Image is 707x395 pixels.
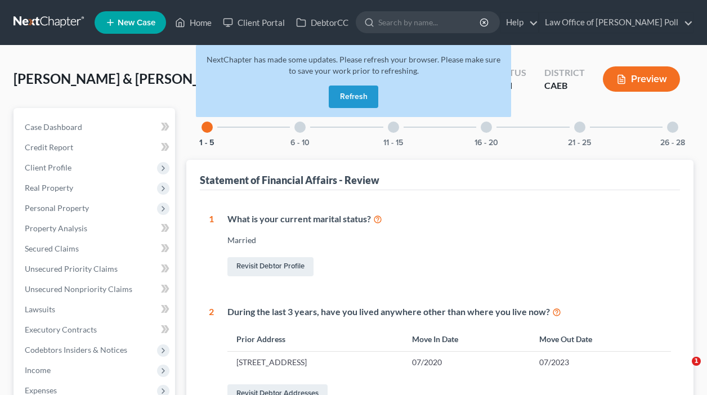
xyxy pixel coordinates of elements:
a: Executory Contracts [16,320,175,340]
a: Unsecured Nonpriority Claims [16,279,175,299]
th: Move In Date [403,327,530,351]
span: Personal Property [25,203,89,213]
td: 07/2023 [530,352,671,373]
a: Secured Claims [16,239,175,259]
button: 26 - 28 [660,139,685,147]
a: Unsecured Priority Claims [16,259,175,279]
th: Prior Address [227,327,403,351]
a: Law Office of [PERSON_NAME] Poll [539,12,693,33]
div: CAEB [544,79,585,92]
button: 11 - 15 [383,139,403,147]
span: Secured Claims [25,244,79,253]
span: Expenses [25,385,57,395]
span: Income [25,365,51,375]
button: Refresh [329,86,378,108]
span: Lawsuits [25,304,55,314]
div: Married [227,235,671,246]
a: Client Portal [217,12,290,33]
span: Credit Report [25,142,73,152]
button: 1 - 5 [199,139,214,147]
span: Property Analysis [25,223,87,233]
span: New Case [118,19,155,27]
div: District [544,66,585,79]
span: Executory Contracts [25,325,97,334]
span: Client Profile [25,163,71,172]
a: Property Analysis [16,218,175,239]
span: NextChapter has made some updates. Please refresh your browser. Please make sure to save your wor... [207,55,500,75]
button: 16 - 20 [475,139,498,147]
span: [PERSON_NAME] & [PERSON_NAME] [14,70,241,87]
span: 1 [692,357,701,366]
td: 07/2020 [403,352,530,373]
div: During the last 3 years, have you lived anywhere other than where you live now? [227,306,671,318]
button: Preview [603,66,680,92]
a: Revisit Debtor Profile [227,257,314,276]
a: Home [169,12,217,33]
input: Search by name... [378,12,481,33]
a: Lawsuits [16,299,175,320]
button: 21 - 25 [568,139,591,147]
td: [STREET_ADDRESS] [227,352,403,373]
a: Help [500,12,538,33]
span: Real Property [25,183,73,192]
a: Case Dashboard [16,117,175,137]
div: Statement of Financial Affairs - Review [200,173,379,187]
span: Codebtors Insiders & Notices [25,345,127,354]
div: What is your current marital status? [227,213,671,226]
a: Credit Report [16,137,175,158]
span: Unsecured Priority Claims [25,264,118,273]
span: Unsecured Nonpriority Claims [25,284,132,294]
span: Case Dashboard [25,122,82,132]
th: Move Out Date [530,327,671,351]
div: 1 [209,213,214,279]
iframe: Intercom live chat [669,357,696,384]
a: DebtorCC [290,12,354,33]
button: 6 - 10 [290,139,310,147]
